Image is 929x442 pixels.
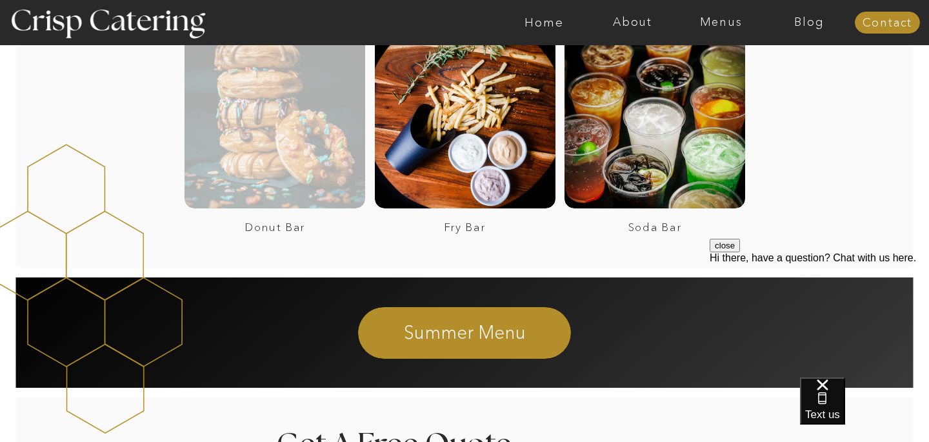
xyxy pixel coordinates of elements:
a: Summer Menu [290,320,640,343]
a: Fry Bar [377,221,552,234]
a: Home [500,16,588,29]
a: Soda Bar [567,221,743,234]
a: Menus [677,16,765,29]
a: About [588,16,677,29]
iframe: podium webchat widget bubble [800,377,929,442]
iframe: podium webchat widget prompt [710,239,929,394]
a: Contact [855,17,920,30]
a: Blog [765,16,854,29]
a: Donut Bar [187,221,363,234]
